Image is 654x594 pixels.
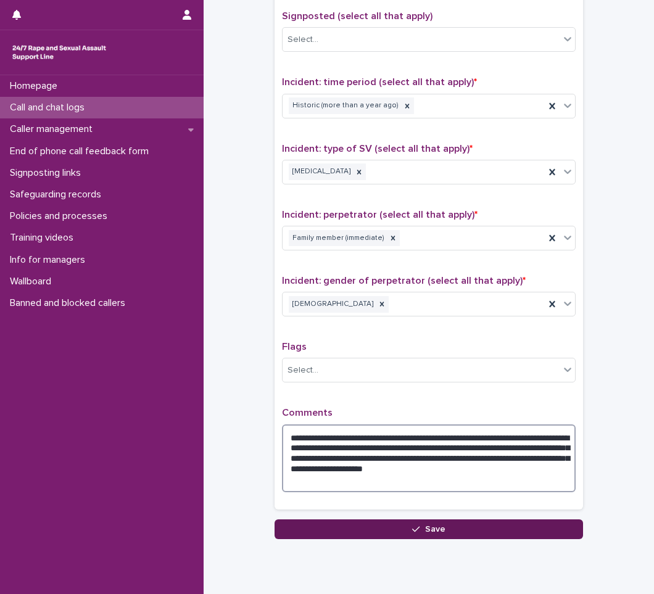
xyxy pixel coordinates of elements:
div: Historic (more than a year ago) [289,97,400,114]
button: Save [275,519,583,539]
span: Signposted (select all that apply) [282,11,433,21]
div: Select... [288,364,318,377]
p: End of phone call feedback form [5,146,159,157]
p: Policies and processes [5,210,117,222]
p: Banned and blocked callers [5,297,135,309]
div: [MEDICAL_DATA] [289,163,352,180]
p: Homepage [5,80,67,92]
p: Safeguarding records [5,189,111,200]
div: [DEMOGRAPHIC_DATA] [289,296,375,313]
p: Signposting links [5,167,91,179]
span: Incident: perpetrator (select all that apply) [282,210,478,220]
span: Incident: type of SV (select all that apply) [282,144,473,154]
span: Comments [282,408,333,418]
span: Incident: time period (select all that apply) [282,77,477,87]
span: Flags [282,342,307,352]
p: Info for managers [5,254,95,266]
p: Call and chat logs [5,102,94,113]
p: Caller management [5,123,102,135]
p: Wallboard [5,276,61,287]
img: rhQMoQhaT3yELyF149Cw [10,40,109,65]
span: Incident: gender of perpetrator (select all that apply) [282,276,526,286]
div: Select... [288,33,318,46]
span: Save [425,525,445,534]
div: Family member (immediate) [289,230,386,247]
p: Training videos [5,232,83,244]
